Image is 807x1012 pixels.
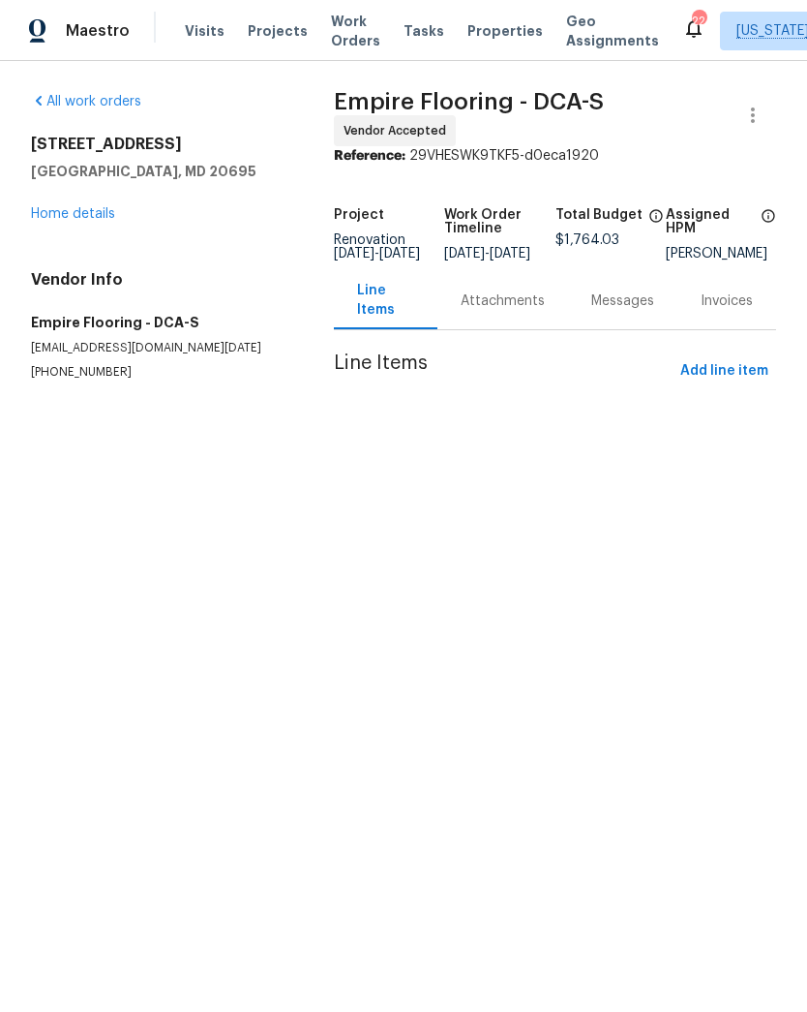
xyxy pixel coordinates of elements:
[331,12,380,50] span: Work Orders
[555,233,619,247] span: $1,764.03
[666,208,755,235] h5: Assigned HPM
[334,247,374,261] span: [DATE]
[334,353,672,389] span: Line Items
[467,21,543,41] span: Properties
[666,247,776,261] div: [PERSON_NAME]
[248,21,308,41] span: Projects
[680,359,768,383] span: Add line item
[692,12,705,31] div: 22
[31,364,287,381] p: [PHONE_NUMBER]
[31,135,287,154] h2: [STREET_ADDRESS]
[672,353,776,389] button: Add line item
[66,21,130,41] span: Maestro
[185,21,224,41] span: Visits
[444,208,554,235] h5: Work Order Timeline
[648,208,664,233] span: The total cost of line items that have been proposed by Opendoor. This sum includes line items th...
[344,121,454,140] span: Vendor Accepted
[591,291,654,311] div: Messages
[444,247,485,261] span: [DATE]
[334,146,776,166] div: 29VHESWK9TKF5-d0eca1920
[566,12,659,50] span: Geo Assignments
[555,208,643,222] h5: Total Budget
[334,247,420,261] span: -
[31,95,141,108] a: All work orders
[357,281,414,320] div: Line Items
[701,291,753,311] div: Invoices
[379,247,420,261] span: [DATE]
[334,208,384,222] h5: Project
[761,208,776,247] span: The hpm assigned to this work order.
[334,90,604,113] span: Empire Flooring - DCA-S
[31,207,115,221] a: Home details
[334,233,420,261] span: Renovation
[444,247,530,261] span: -
[31,313,287,332] h5: Empire Flooring - DCA-S
[490,247,530,261] span: [DATE]
[31,162,287,181] h5: [GEOGRAPHIC_DATA], MD 20695
[403,24,444,38] span: Tasks
[334,149,405,163] b: Reference:
[31,270,287,290] h4: Vendor Info
[31,340,287,356] p: [EMAIL_ADDRESS][DOMAIN_NAME][DATE]
[461,291,545,311] div: Attachments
